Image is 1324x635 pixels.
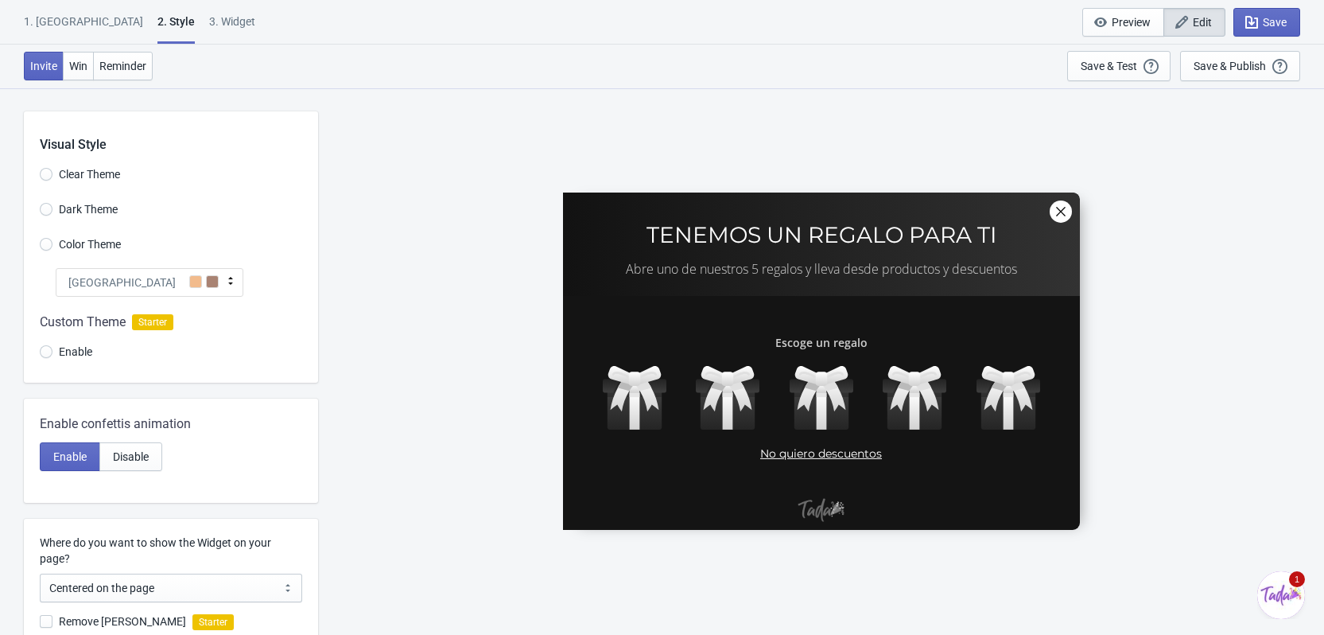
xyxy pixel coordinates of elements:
[1112,16,1151,29] span: Preview
[68,275,176,290] span: [GEOGRAPHIC_DATA]
[24,52,64,80] button: Invite
[192,614,234,630] i: Starter
[1257,571,1308,619] iframe: chat widget
[1233,8,1300,37] button: Save
[59,201,118,217] span: Dark Theme
[69,60,87,72] span: Win
[99,60,146,72] span: Reminder
[1081,60,1137,72] div: Save & Test
[40,535,302,567] label: Where do you want to show the Widget on your page?
[30,60,57,72] span: Invite
[99,442,162,471] button: Disable
[1180,51,1300,81] button: Save & Publish
[1082,8,1164,37] button: Preview
[1263,16,1287,29] span: Save
[209,14,255,41] div: 3. Widget
[93,52,153,80] button: Reminder
[113,450,149,463] span: Disable
[1067,51,1171,81] button: Save & Test
[24,14,143,41] div: 1. [GEOGRAPHIC_DATA]
[59,614,186,629] span: Remove [PERSON_NAME]
[1193,16,1212,29] span: Edit
[59,166,120,182] span: Clear Theme
[1194,60,1266,72] div: Save & Publish
[63,52,94,80] button: Win
[40,111,318,154] div: Visual Style
[157,14,195,44] div: 2 . Style
[53,450,87,463] span: Enable
[1163,8,1225,37] button: Edit
[40,442,100,471] button: Enable
[40,415,191,434] span: Enable confettis animation
[59,236,121,252] span: Color Theme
